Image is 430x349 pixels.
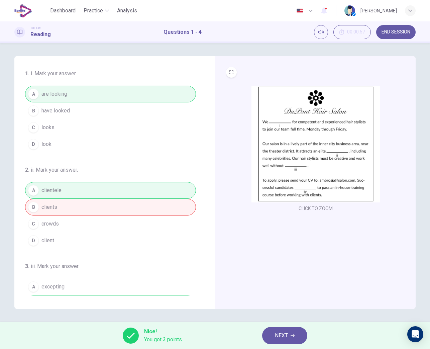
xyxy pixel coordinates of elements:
span: 3 . [25,263,29,269]
span: Nice! [144,328,182,336]
span: 1 . [25,70,29,77]
span: ii. Mark your answer. [31,167,78,173]
button: EXPAND [226,67,237,78]
img: en [296,8,304,13]
img: EduSynch logo [14,4,32,17]
span: NEXT [275,331,288,340]
span: Analysis [117,7,137,15]
button: CLICK TO ZOOM [296,204,335,213]
button: Dashboard [47,5,78,17]
button: Practice [81,5,112,17]
a: EduSynch logo [14,4,47,17]
div: Open Intercom Messenger [407,326,423,342]
img: undefined [251,86,380,202]
span: You got 3 points [144,336,182,344]
span: Dashboard [50,7,76,15]
h1: Questions 1 - 4 [164,28,202,36]
div: [PERSON_NAME] [360,7,397,15]
img: Profile picture [344,5,355,16]
button: END SESSION [376,25,416,39]
h1: Reading [30,30,51,38]
button: Analysis [114,5,140,17]
div: Hide [333,25,371,39]
span: Practice [84,7,103,15]
button: 00:00:57 [333,25,371,39]
span: TOEIC® [30,26,40,30]
button: NEXT [262,327,307,344]
span: iii. Mark your answer. [31,263,79,269]
div: Mute [314,25,328,39]
span: 00:00:57 [347,29,365,35]
span: i. Mark your answer. [31,70,77,77]
span: 2 . [25,167,29,173]
span: END SESSION [382,29,410,35]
